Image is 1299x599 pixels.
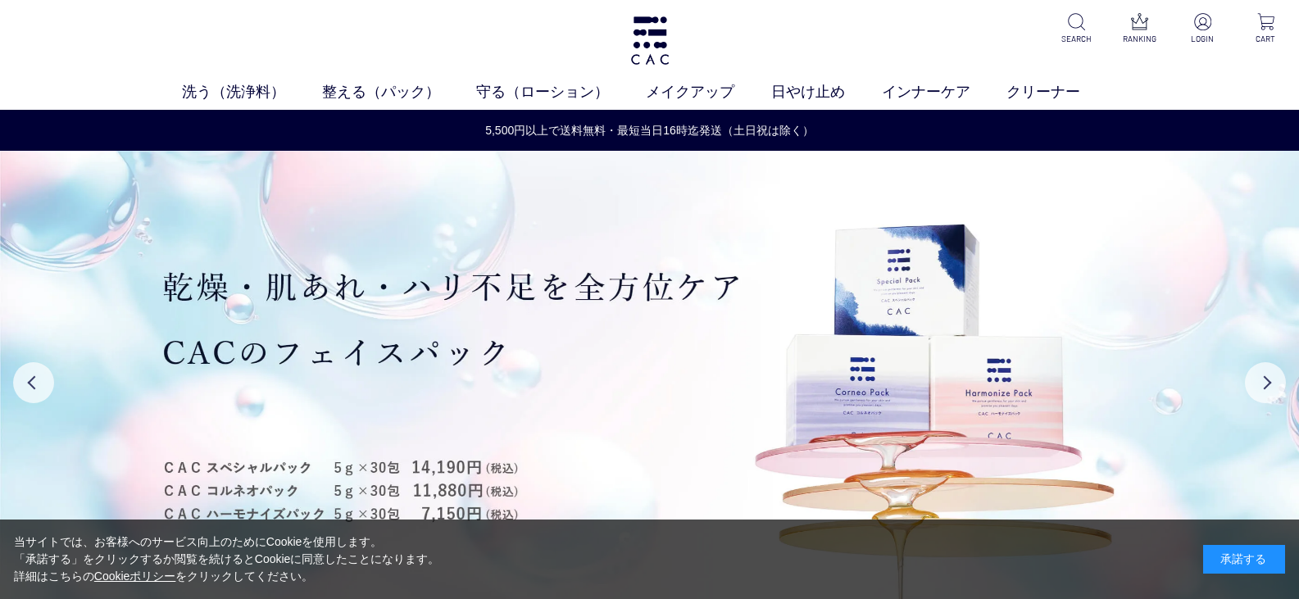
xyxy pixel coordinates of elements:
p: CART [1246,33,1286,45]
a: LOGIN [1183,13,1223,45]
a: 整える（パック） [322,81,477,103]
a: 日やけ止め [771,81,882,103]
a: インナーケア [882,81,1007,103]
a: CART [1246,13,1286,45]
a: SEARCH [1056,13,1097,45]
button: Next [1245,362,1286,403]
a: クリーナー [1006,81,1117,103]
p: SEARCH [1056,33,1097,45]
a: メイクアップ [646,81,771,103]
div: 承諾する [1203,545,1285,574]
p: RANKING [1120,33,1160,45]
button: Previous [13,362,54,403]
img: logo [629,16,671,65]
a: RANKING [1120,13,1160,45]
a: 守る（ローション） [476,81,646,103]
a: 洗う（洗浄料） [182,81,322,103]
p: LOGIN [1183,33,1223,45]
a: 5,500円以上で送料無料・最短当日16時迄発送（土日祝は除く） [1,122,1298,139]
div: 当サイトでは、お客様へのサービス向上のためにCookieを使用します。 「承諾する」をクリックするか閲覧を続けるとCookieに同意したことになります。 詳細はこちらの をクリックしてください。 [14,533,440,585]
a: Cookieポリシー [94,570,176,583]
